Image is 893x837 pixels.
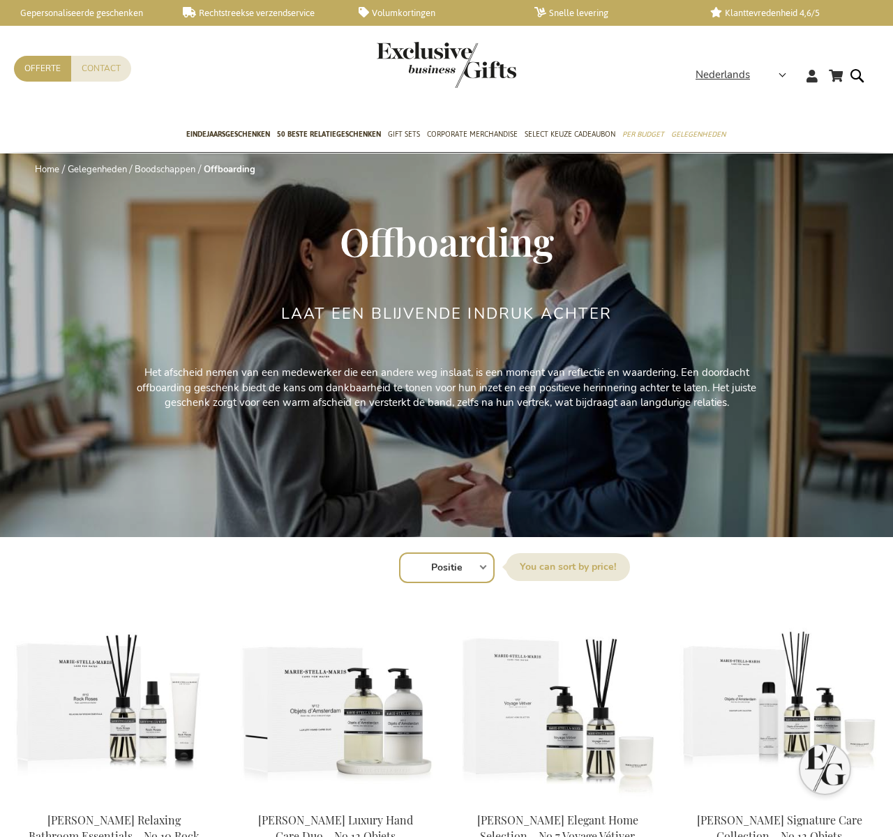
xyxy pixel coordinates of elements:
a: Marie-Stella-Maris Relaxing Bathroom Essentials - No.10 Rock Roses [14,795,213,808]
a: store logo [377,42,446,88]
span: 50 beste relatiegeschenken [277,127,381,142]
a: Gelegenheden [671,118,726,153]
a: Offerte [14,56,71,82]
a: Rechtstreekse verzendservice [183,7,336,19]
span: Select Keuze Cadeaubon [525,127,615,142]
a: Snelle levering [534,7,688,19]
span: Gift Sets [388,127,420,142]
a: Per Budget [622,118,664,153]
a: Marie-Stella-Maris Elegant Home Selection - No.7 Voyage Vétiver [458,795,657,808]
a: Marie-Stella-Maris Signature Care Collection - No.12 Objets d'Amsterdam [680,795,879,808]
span: Nederlands [696,67,750,83]
span: Per Budget [622,127,664,142]
a: 50 beste relatiegeschenken [277,118,381,153]
img: Marie-Stella-Maris Signature Care Collection - No.12 Objets d'Amsterdam [680,605,879,801]
a: Boodschappen [135,163,195,176]
a: Eindejaarsgeschenken [186,118,270,153]
span: Offboarding [340,215,554,266]
a: Marie-Stella-Maris Luxury Hand Care Duo - No.12 Objets d'Amsterdam [236,795,435,808]
a: Home [35,163,59,176]
a: Gepersonaliseerde geschenken [7,7,160,19]
span: Corporate Merchandise [427,127,518,142]
a: Klanttevredenheid 4,6/5 [710,7,864,19]
a: Corporate Merchandise [427,118,518,153]
p: Het afscheid nemen van een medewerker die een andere weg inslaat, is een moment van reflectie en ... [133,365,760,410]
img: Marie-Stella-Maris Luxury Hand Care Duo - No.12 Objets d'Amsterdam [236,605,435,801]
img: Marie-Stella-Maris Relaxing Bathroom Essentials - No.10 Rock Roses [14,605,213,801]
img: Marie-Stella-Maris Elegant Home Selection - No.7 Voyage Vétiver [458,605,657,801]
span: Eindejaarsgeschenken [186,127,270,142]
strong: Offboarding [204,163,255,176]
a: Contact [71,56,131,82]
h2: LAAT EEN BLIJVENDE INDRUK ACHTER [281,306,612,322]
span: Gelegenheden [671,127,726,142]
a: Gift Sets [388,118,420,153]
a: Gelegenheden [68,163,127,176]
label: Sorteer op [506,553,630,581]
a: Select Keuze Cadeaubon [525,118,615,153]
a: Volumkortingen [359,7,512,19]
img: Exclusive Business gifts logo [377,42,516,88]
